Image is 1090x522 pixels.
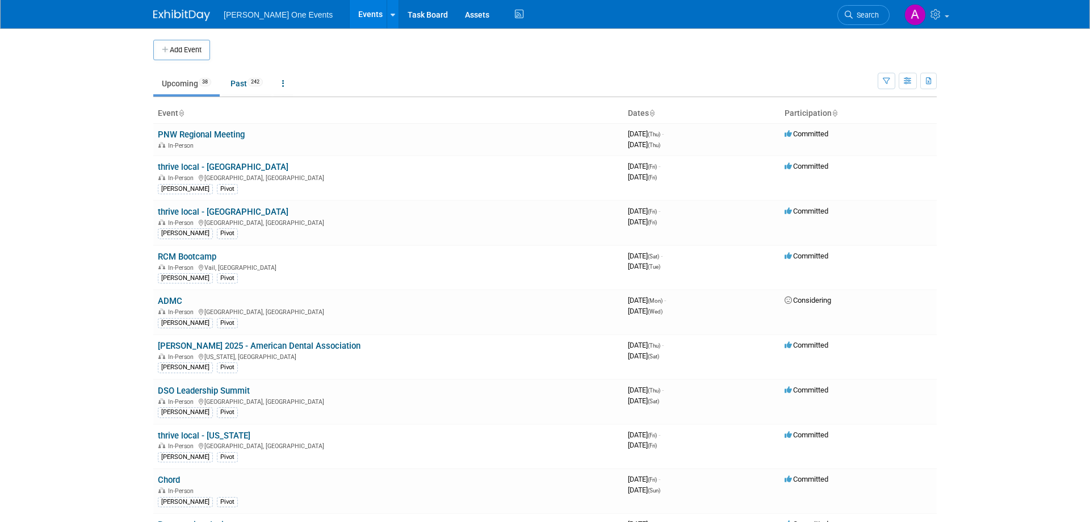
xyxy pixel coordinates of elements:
[648,343,660,349] span: (Thu)
[662,341,664,349] span: -
[628,486,660,494] span: [DATE]
[648,398,659,404] span: (Sat)
[659,475,660,483] span: -
[785,475,828,483] span: Committed
[158,174,165,180] img: In-Person Event
[780,104,937,123] th: Participation
[785,296,831,304] span: Considering
[158,396,619,406] div: [GEOGRAPHIC_DATA], [GEOGRAPHIC_DATA]
[628,341,664,349] span: [DATE]
[785,341,828,349] span: Committed
[158,307,619,316] div: [GEOGRAPHIC_DATA], [GEOGRAPHIC_DATA]
[648,353,659,360] span: (Sat)
[648,477,657,483] span: (Fri)
[628,130,664,138] span: [DATE]
[832,108,837,118] a: Sort by Participation Type
[623,104,780,123] th: Dates
[158,262,619,272] div: Vail, [GEOGRAPHIC_DATA]
[628,262,660,270] span: [DATE]
[217,497,238,507] div: Pivot
[158,407,213,417] div: [PERSON_NAME]
[664,296,666,304] span: -
[158,452,213,462] div: [PERSON_NAME]
[904,4,926,26] img: Amanda Bartschi
[785,207,828,215] span: Committed
[153,40,210,60] button: Add Event
[158,352,619,361] div: [US_STATE], [GEOGRAPHIC_DATA]
[648,142,660,148] span: (Thu)
[158,442,165,448] img: In-Person Event
[628,140,660,149] span: [DATE]
[153,73,220,94] a: Upcoming38
[217,452,238,462] div: Pivot
[661,252,663,260] span: -
[785,252,828,260] span: Committed
[785,162,828,170] span: Committed
[158,431,250,441] a: thrive local - [US_STATE]
[648,308,663,315] span: (Wed)
[628,207,660,215] span: [DATE]
[648,208,657,215] span: (Fri)
[628,475,660,483] span: [DATE]
[158,130,245,140] a: PNW Regional Meeting
[153,104,623,123] th: Event
[158,308,165,314] img: In-Person Event
[785,130,828,138] span: Committed
[199,78,211,86] span: 38
[158,386,250,396] a: DSO Leadership Summit
[217,273,238,283] div: Pivot
[785,386,828,394] span: Committed
[224,10,333,19] span: [PERSON_NAME] One Events
[158,184,213,194] div: [PERSON_NAME]
[168,219,197,227] span: In-Person
[649,108,655,118] a: Sort by Start Date
[168,264,197,272] span: In-Person
[158,142,165,148] img: In-Person Event
[648,298,663,304] span: (Mon)
[648,432,657,439] span: (Fri)
[158,318,213,328] div: [PERSON_NAME]
[158,273,213,283] div: [PERSON_NAME]
[158,398,165,404] img: In-Person Event
[648,253,659,260] span: (Sat)
[628,396,659,405] span: [DATE]
[168,308,197,316] span: In-Person
[648,164,657,170] span: (Fri)
[168,487,197,495] span: In-Person
[628,252,663,260] span: [DATE]
[248,78,263,86] span: 242
[158,353,165,359] img: In-Person Event
[628,431,660,439] span: [DATE]
[158,162,288,172] a: thrive local - [GEOGRAPHIC_DATA]
[628,441,657,449] span: [DATE]
[628,307,663,315] span: [DATE]
[158,264,165,270] img: In-Person Event
[158,341,360,351] a: [PERSON_NAME] 2025 - American Dental Association
[628,386,664,394] span: [DATE]
[217,184,238,194] div: Pivot
[158,475,180,485] a: Chord
[628,218,657,226] span: [DATE]
[168,353,197,361] span: In-Person
[217,362,238,373] div: Pivot
[222,73,271,94] a: Past242
[628,296,666,304] span: [DATE]
[659,431,660,439] span: -
[158,362,213,373] div: [PERSON_NAME]
[168,174,197,182] span: In-Person
[648,487,660,494] span: (Sun)
[648,442,657,449] span: (Fri)
[158,441,619,450] div: [GEOGRAPHIC_DATA], [GEOGRAPHIC_DATA]
[158,252,216,262] a: RCM Bootcamp
[853,11,879,19] span: Search
[628,352,659,360] span: [DATE]
[837,5,890,25] a: Search
[158,219,165,225] img: In-Person Event
[659,207,660,215] span: -
[217,318,238,328] div: Pivot
[628,162,660,170] span: [DATE]
[648,219,657,225] span: (Fri)
[168,398,197,406] span: In-Person
[158,487,165,493] img: In-Person Event
[648,387,660,394] span: (Thu)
